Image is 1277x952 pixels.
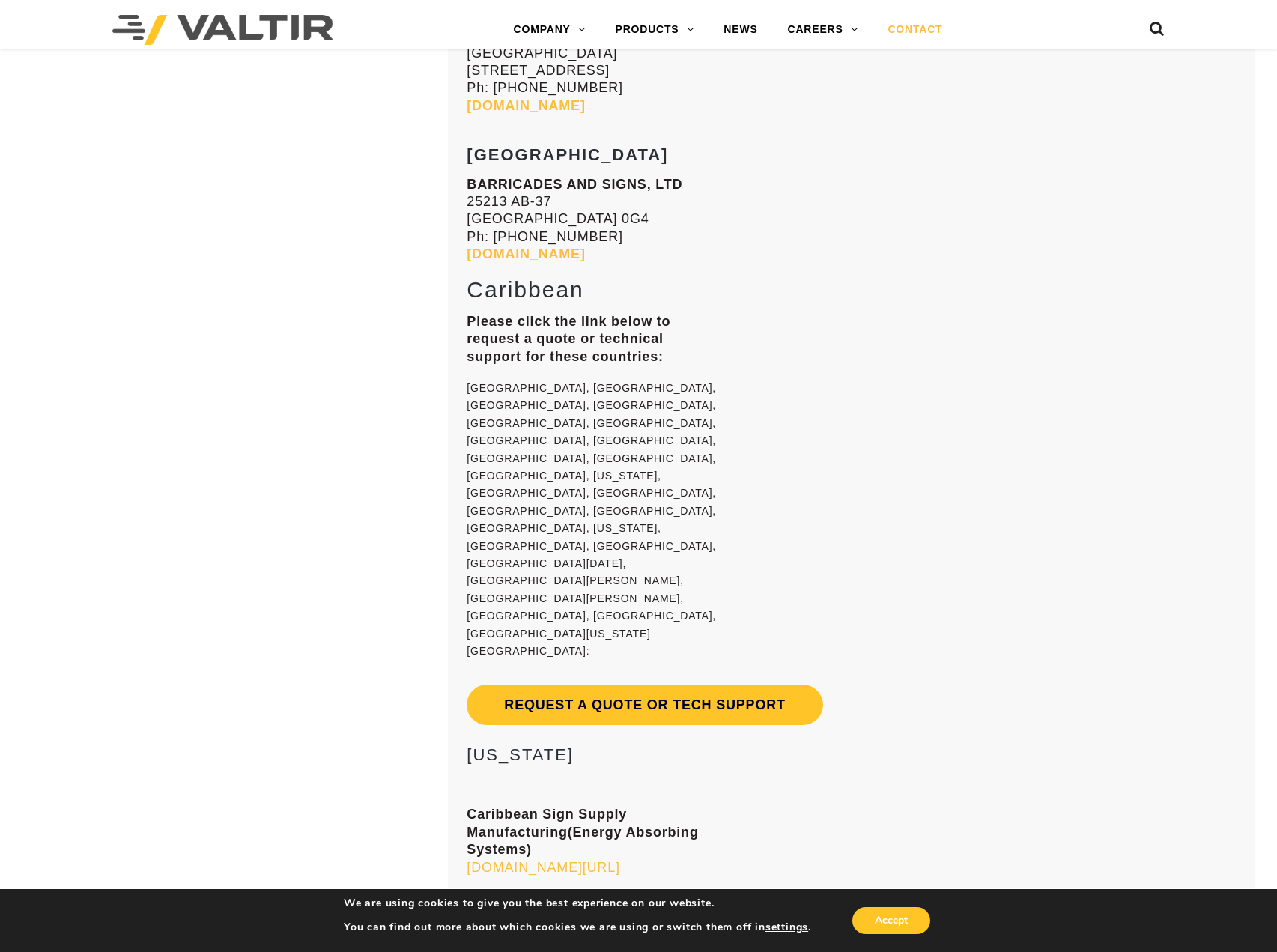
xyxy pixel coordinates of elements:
[467,860,619,875] a: [DOMAIN_NAME][URL]
[467,145,668,164] strong: [GEOGRAPHIC_DATA]
[709,15,772,45] a: NEWS
[467,685,823,725] a: Request a Quote or Tech Support
[467,10,718,115] p: [GEOGRAPHIC_DATA] [STREET_ADDRESS] Ph: [PHONE_NUMBER]
[499,15,601,45] a: COMPANY
[467,246,585,261] a: [DOMAIN_NAME]
[773,15,873,45] a: CAREERS
[467,807,627,839] strong: Caribbean Sign Supply Manufacturing
[344,897,811,910] p: We are using cookies to give you the best experience on our website.
[467,277,718,302] h2: Caribbean
[852,907,930,934] button: Accept
[467,825,698,857] strong: (Energy Absorbing Systems)
[112,15,333,45] img: Valtir
[467,98,585,113] a: [DOMAIN_NAME]
[873,15,957,45] a: CONTACT
[467,176,718,264] p: 25213 AB-37 [GEOGRAPHIC_DATA] 0G4 Ph: [PHONE_NUMBER]
[765,921,808,934] button: settings
[601,15,709,45] a: PRODUCTS
[344,921,811,934] p: You can find out more about which cookies we are using or switch them off in .
[467,177,682,192] strong: BARRICADES AND SIGNS, LTD
[467,314,670,364] strong: Please click the link below to request a quote or technical support for these countries:
[467,382,716,657] span: [GEOGRAPHIC_DATA], [GEOGRAPHIC_DATA], [GEOGRAPHIC_DATA], [GEOGRAPHIC_DATA], [GEOGRAPHIC_DATA], [G...
[467,746,718,764] h3: [US_STATE]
